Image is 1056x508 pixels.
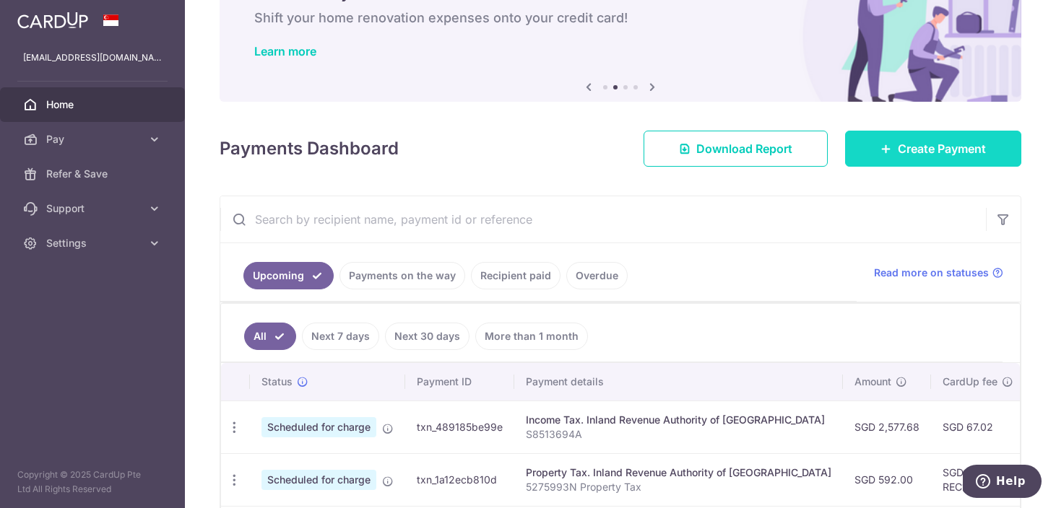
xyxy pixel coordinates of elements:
[244,323,296,350] a: All
[854,375,891,389] span: Amount
[405,453,514,506] td: txn_1a12ecb810d
[254,44,316,58] a: Learn more
[261,375,293,389] span: Status
[46,97,142,112] span: Home
[526,427,831,442] p: S8513694A
[931,453,1025,506] td: SGD 10.95 REC185
[46,132,142,146] span: Pay
[385,323,469,350] a: Next 30 days
[874,266,1003,280] a: Read more on statuses
[526,413,831,427] div: Income Tax. Inland Revenue Authority of [GEOGRAPHIC_DATA]
[963,465,1042,501] iframe: Opens a widget where you can find more information
[46,201,142,216] span: Support
[943,375,997,389] span: CardUp fee
[261,470,376,490] span: Scheduled for charge
[339,262,465,289] a: Payments on the way
[931,400,1025,453] td: SGD 67.02
[644,131,828,167] a: Download Report
[46,236,142,250] span: Settings
[23,51,162,65] p: [EMAIL_ADDRESS][DOMAIN_NAME]
[471,262,561,289] a: Recipient paid
[220,136,399,162] h4: Payments Dashboard
[874,266,989,280] span: Read more on statuses
[526,465,831,480] div: Property Tax. Inland Revenue Authority of [GEOGRAPHIC_DATA]
[405,400,514,453] td: txn_489185be99e
[220,196,986,242] input: Search by recipient name, payment id or reference
[46,167,142,181] span: Refer & Save
[845,131,1021,167] a: Create Payment
[898,140,986,157] span: Create Payment
[843,400,931,453] td: SGD 2,577.68
[243,262,334,289] a: Upcoming
[475,323,588,350] a: More than 1 month
[17,12,88,29] img: CardUp
[302,323,379,350] a: Next 7 days
[566,262,628,289] a: Overdue
[514,363,843,400] th: Payment details
[405,363,514,400] th: Payment ID
[526,480,831,494] p: 5275993N Property Tax
[843,453,931,506] td: SGD 592.00
[261,417,376,437] span: Scheduled for charge
[696,140,792,157] span: Download Report
[254,9,987,27] h6: Shift your home renovation expenses onto your credit card!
